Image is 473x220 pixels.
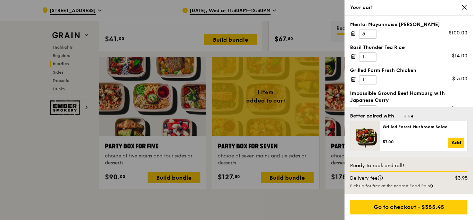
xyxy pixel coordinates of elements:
[350,183,467,189] div: Pick up for free at the nearest Food Point
[448,138,464,148] a: Add
[350,113,394,120] div: Better paired with
[452,75,467,82] div: $15.00
[350,90,467,104] div: Impossible Ground Beef Hamburg with Japanese Curry
[350,200,467,214] div: Go to checkout - $355.45
[383,139,448,145] div: $7.00
[449,30,467,36] div: $100.00
[452,52,467,59] div: $14.00
[408,115,410,117] span: Go to slide 2
[404,115,406,117] span: Go to slide 1
[411,115,413,117] span: Go to slide 3
[350,162,467,169] div: Ready to rock and roll!
[440,175,472,182] div: $3.95
[383,124,464,130] div: Grilled Forest Mushroom Salad
[350,67,467,74] div: Grilled Farm Fresh Chicken
[451,105,467,112] div: $43.00
[346,175,440,182] div: Delivery fee
[350,21,467,28] div: Mentai Mayonnaise [PERSON_NAME]
[350,44,467,51] div: Basil Thunder Tea Rice
[350,4,467,11] div: Your cart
